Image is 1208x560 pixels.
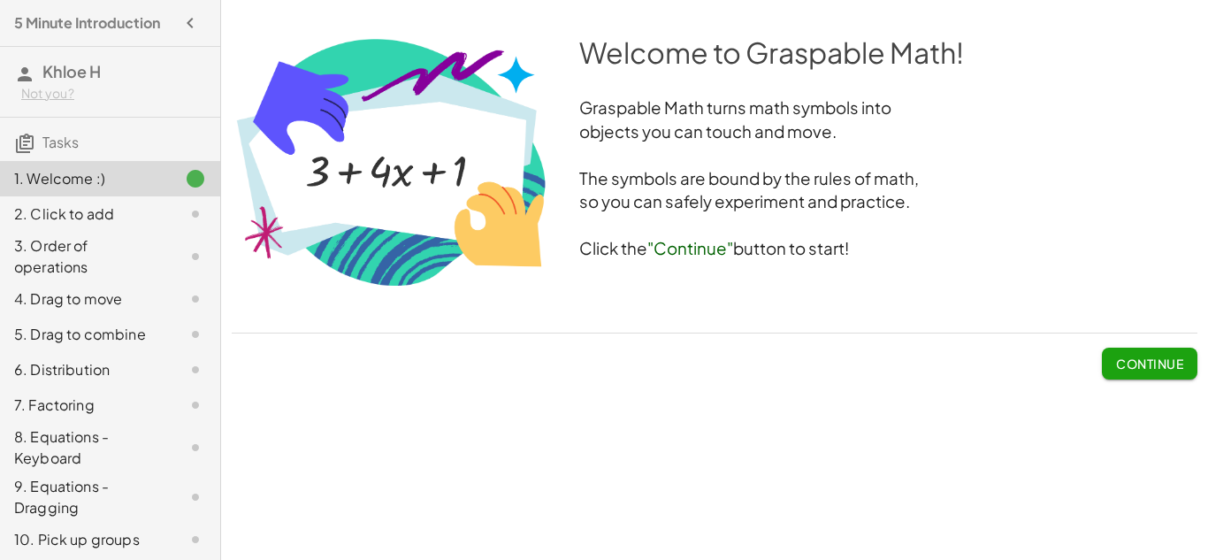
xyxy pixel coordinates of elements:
i: Task finished. [185,168,206,189]
i: Task not started. [185,359,206,380]
i: Task not started. [185,246,206,267]
i: Task not started. [185,529,206,550]
img: 0693f8568b74c82c9916f7e4627066a63b0fb68adf4cbd55bb6660eff8c96cd8.png [232,33,551,290]
div: 2. Click to add [14,203,157,225]
div: 1. Welcome :) [14,168,157,189]
div: 10. Pick up groups [14,529,157,550]
h3: Graspable Math turns math symbols into [232,96,1197,120]
div: Not you? [21,85,206,103]
h3: The symbols are bound by the rules of math, [232,167,1197,191]
h3: Click the button to start! [232,237,1197,261]
i: Task not started. [185,324,206,345]
div: 3. Order of operations [14,235,157,278]
button: Continue [1102,348,1197,380]
i: Task not started. [185,288,206,310]
h4: 5 Minute Introduction [14,12,160,34]
div: 7. Factoring [14,395,157,416]
div: 5. Drag to combine [14,324,157,345]
div: 4. Drag to move [14,288,157,310]
span: Tasks [42,133,79,151]
div: 6. Distribution [14,359,157,380]
span: Khloe H [42,61,101,81]
i: Task not started. [185,487,206,508]
i: Task not started. [185,203,206,225]
h3: so you can safely experiment and practice. [232,190,1197,214]
span: Continue [1116,356,1183,372]
span: Welcome to Graspable Math! [579,35,964,70]
div: 9. Equations - Dragging [14,476,157,518]
span: "Continue" [647,238,733,258]
i: Task not started. [185,437,206,458]
h3: objects you can touch and move. [232,120,1197,144]
div: 8. Equations - Keyboard [14,426,157,469]
i: Task not started. [185,395,206,416]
